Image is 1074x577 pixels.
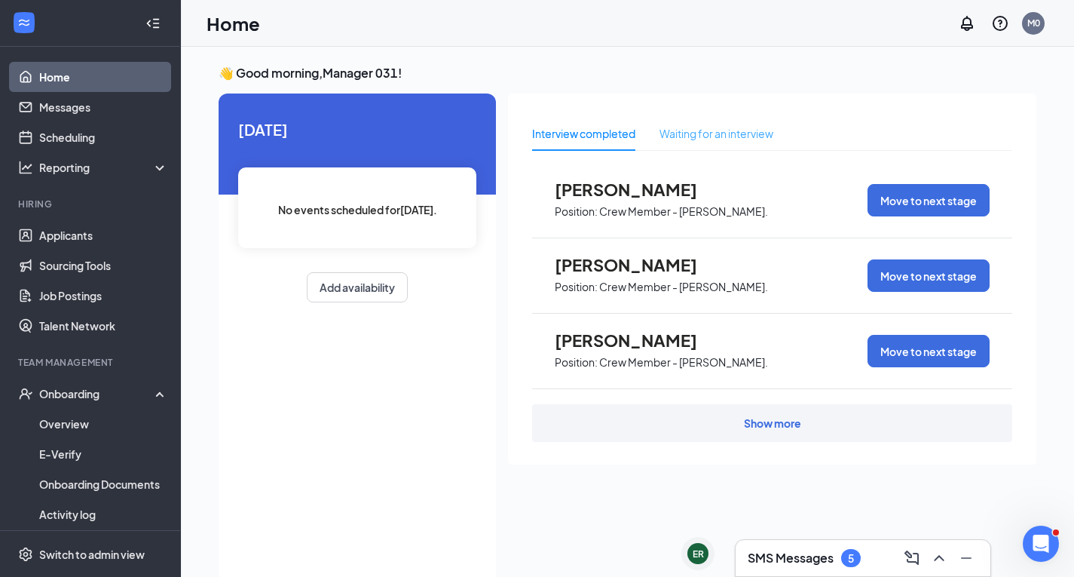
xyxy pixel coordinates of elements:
[555,280,598,294] p: Position:
[238,118,476,141] span: [DATE]
[278,201,437,218] span: No events scheduled for [DATE] .
[18,160,33,175] svg: Analysis
[17,15,32,30] svg: WorkstreamLogo
[39,220,168,250] a: Applicants
[744,416,801,431] div: Show more
[219,65,1036,81] h3: 👋 Good morning, Manager 031 !
[18,386,33,401] svg: UserCheck
[599,204,768,219] p: Crew Member - [PERSON_NAME].
[599,280,768,294] p: Crew Member - [PERSON_NAME].
[307,272,408,302] button: Add availability
[39,439,168,469] a: E-Verify
[555,355,598,370] p: Position:
[18,547,33,562] svg: Settings
[39,311,168,341] a: Talent Network
[18,198,165,210] div: Hiring
[39,499,168,529] a: Activity log
[39,250,168,281] a: Sourcing Tools
[599,355,768,370] p: Crew Member - [PERSON_NAME].
[555,330,721,350] span: [PERSON_NAME]
[555,204,598,219] p: Position:
[555,255,721,275] span: [PERSON_NAME]
[991,14,1009,32] svg: QuestionInfo
[867,184,990,216] button: Move to next stage
[930,549,948,567] svg: ChevronUp
[903,549,921,567] svg: ComposeMessage
[748,550,834,566] h3: SMS Messages
[39,469,168,499] a: Onboarding Documents
[848,552,854,565] div: 5
[18,356,165,369] div: Team Management
[39,386,155,401] div: Onboarding
[39,122,168,152] a: Scheduling
[532,125,635,142] div: Interview completed
[39,62,168,92] a: Home
[1027,17,1040,29] div: M0
[207,11,260,36] h1: Home
[958,14,976,32] svg: Notifications
[39,92,168,122] a: Messages
[39,409,168,439] a: Overview
[927,546,951,570] button: ChevronUp
[957,549,975,567] svg: Minimize
[1023,526,1059,562] iframe: Intercom live chat
[954,546,978,570] button: Minimize
[555,180,721,199] span: [PERSON_NAME]
[659,125,773,142] div: Waiting for an interview
[145,16,161,31] svg: Collapse
[900,546,924,570] button: ComposeMessage
[867,259,990,292] button: Move to next stage
[39,281,168,311] a: Job Postings
[39,160,169,175] div: Reporting
[693,548,704,560] div: ER
[867,335,990,367] button: Move to next stage
[39,547,145,562] div: Switch to admin view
